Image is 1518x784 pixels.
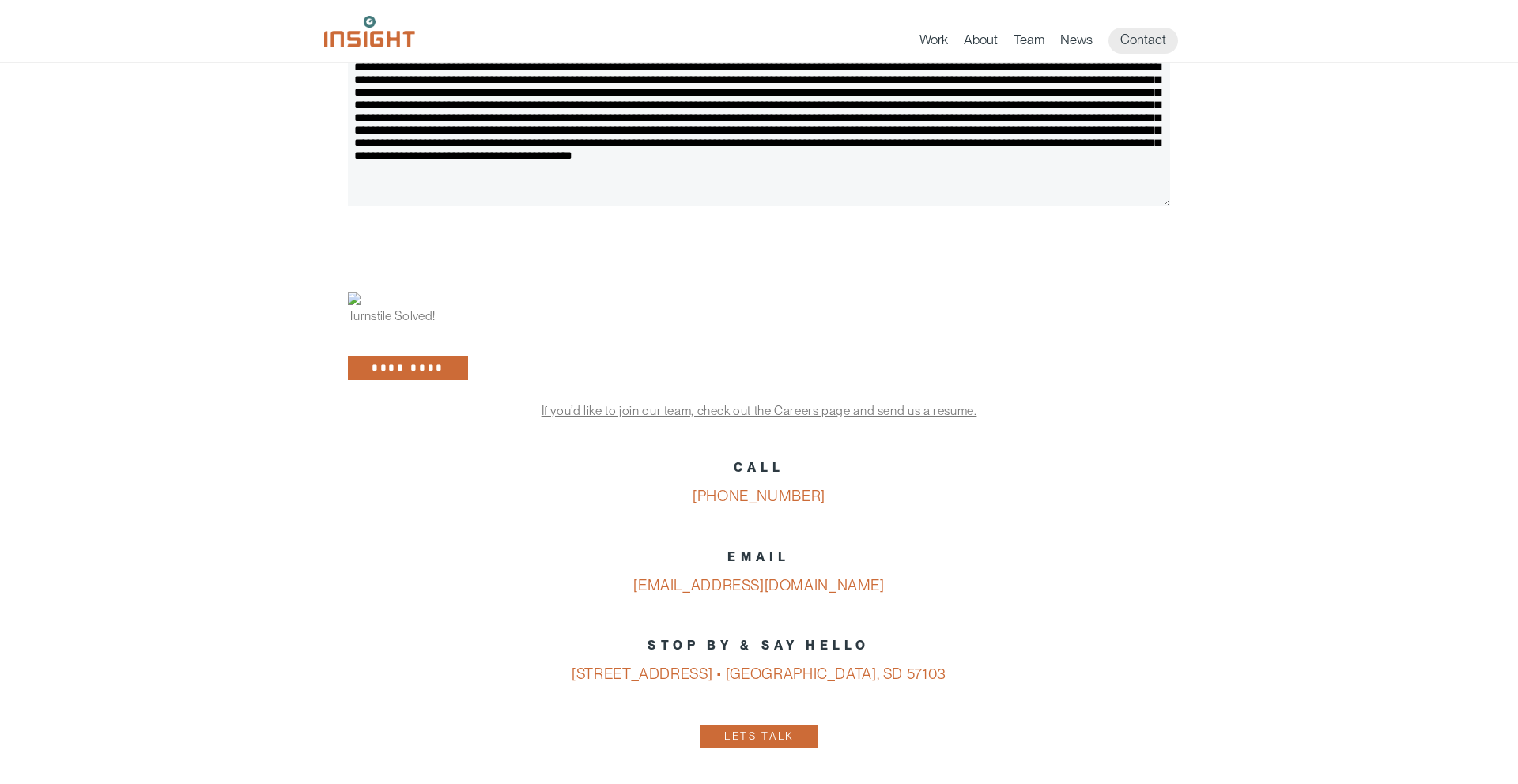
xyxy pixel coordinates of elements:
img: success.png [348,292,361,305]
a: [STREET_ADDRESS] • [GEOGRAPHIC_DATA], SD 57103 [572,665,946,683]
a: News [1060,32,1093,54]
a: Contact [1108,28,1178,54]
nav: primary navigation menu [919,28,1194,54]
a: Work [919,32,948,54]
a: [PHONE_NUMBER] [693,487,825,505]
a: Team [1014,32,1044,54]
div: Turnstile Solved! [348,308,1170,323]
a: Lets Talk [700,725,818,748]
strong: EMAIL [727,549,790,564]
a: [EMAIL_ADDRESS][DOMAIN_NAME] [633,576,884,594]
strong: CALL [734,460,785,475]
img: Insight Marketing Design [324,16,415,47]
a: About [964,32,998,54]
strong: STOP BY & SAY HELLO [648,638,870,653]
a: If you’d like to join our team, check out the Careers page and send us a resume. [542,403,977,418]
